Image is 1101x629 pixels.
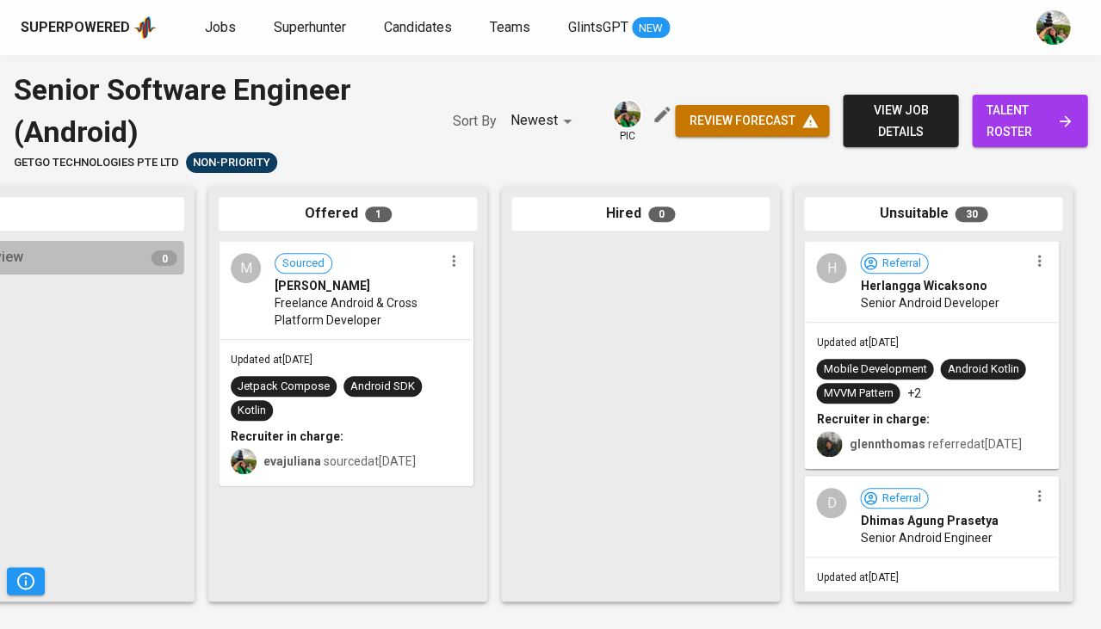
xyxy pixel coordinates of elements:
[860,512,998,529] span: Dhimas Agung Prasetya
[972,95,1087,147] a: talent roster
[947,361,1018,378] div: Android Kotlin
[816,571,898,583] span: Updated at [DATE]
[843,95,958,147] button: view job details
[614,101,640,127] img: eva@glints.com
[648,207,675,222] span: 0
[275,294,442,329] span: Freelance Android & Cross Platform Developer
[816,412,929,426] b: Recruiter in charge:
[875,490,927,507] span: Referral
[238,403,266,419] div: Kotlin
[231,429,343,443] b: Recruiter in charge:
[14,69,418,152] div: Senior Software Engineer (Android)
[860,529,992,546] span: Senior Android Engineer
[219,241,473,486] div: MSourced[PERSON_NAME]Freelance Android & Cross Platform DeveloperUpdated at[DATE]Jetpack ComposeA...
[612,99,642,144] div: pic
[186,155,277,171] span: Non-Priority
[955,207,987,222] span: 30
[804,197,1062,231] div: Unsuitable
[263,454,416,468] span: sourced at [DATE]
[1036,10,1070,45] img: eva@glints.com
[275,256,331,272] span: Sourced
[384,17,455,39] a: Candidates
[384,19,452,35] span: Candidates
[689,110,815,132] span: review forecast
[21,15,157,40] a: Superpoweredapp logo
[231,253,261,283] div: M
[875,256,927,272] span: Referral
[231,448,257,474] img: eva@glints.com
[986,100,1073,142] span: talent roster
[816,253,846,283] div: H
[490,17,534,39] a: Teams
[238,379,330,395] div: Jetpack Compose
[823,385,893,402] div: MVVM Pattern
[186,152,277,173] div: Sourcing Difficulties
[7,567,45,595] button: Pipeline Triggers
[816,488,846,518] div: D
[568,17,670,39] a: GlintsGPT NEW
[816,336,898,348] span: Updated at [DATE]
[14,155,179,171] span: GetGo Technologies Pte Ltd
[857,100,944,142] span: view job details
[906,385,920,402] p: +2
[274,17,349,39] a: Superhunter
[849,437,925,451] b: glennthomas
[275,277,370,294] span: [PERSON_NAME]
[510,105,578,137] div: Newest
[823,361,926,378] div: Mobile Development
[133,15,157,40] img: app logo
[365,207,392,222] span: 1
[152,250,177,266] span: 0
[350,379,415,395] div: Android SDK
[205,19,236,35] span: Jobs
[804,241,1059,469] div: HReferralHerlangga WicaksonoSenior Android DeveloperUpdated at[DATE]Mobile DevelopmentAndroid Kot...
[21,18,130,38] div: Superpowered
[675,105,829,137] button: review forecast
[816,431,842,457] img: glenn@glints.com
[568,19,628,35] span: GlintsGPT
[632,20,670,37] span: NEW
[490,19,530,35] span: Teams
[205,17,239,39] a: Jobs
[274,19,346,35] span: Superhunter
[263,454,321,468] b: evajuliana
[452,111,496,132] p: Sort By
[219,197,477,231] div: Offered
[511,197,770,231] div: Hired
[860,294,999,311] span: Senior Android Developer
[860,277,987,294] span: Herlangga Wicaksono
[231,354,312,366] span: Updated at [DATE]
[849,437,1021,451] span: referred at [DATE]
[510,110,557,131] p: Newest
